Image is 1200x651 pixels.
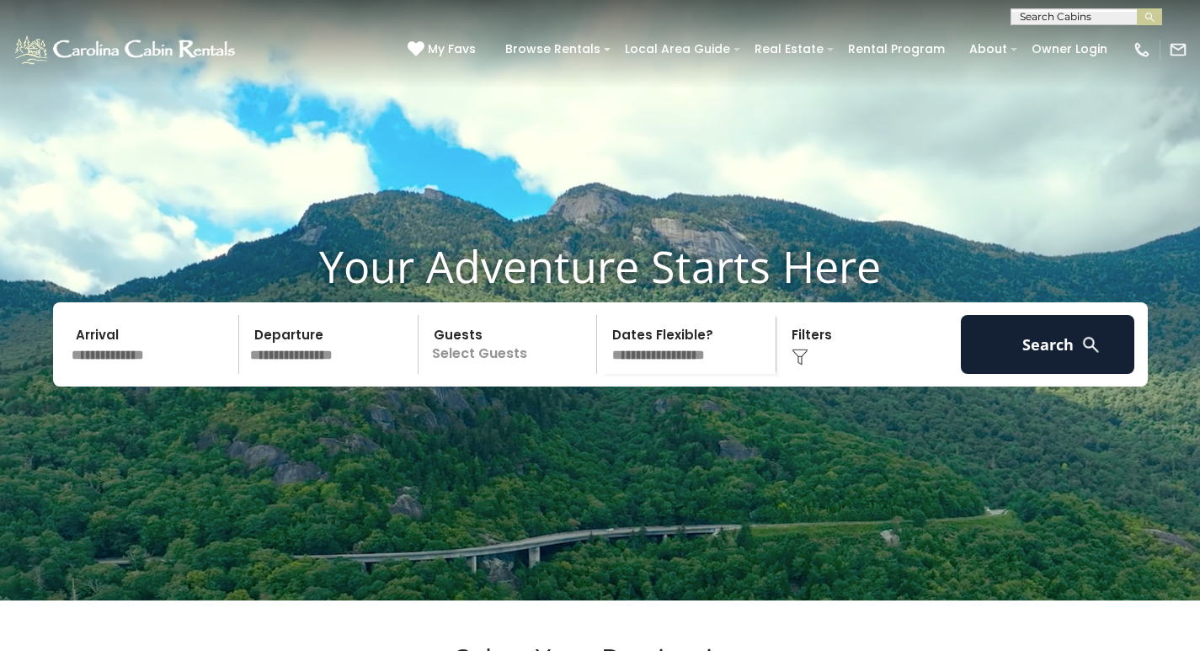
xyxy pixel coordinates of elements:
img: phone-regular-white.png [1133,40,1151,59]
a: Real Estate [746,36,832,62]
img: search-regular-white.png [1080,334,1101,355]
a: Rental Program [840,36,953,62]
a: My Favs [408,40,480,59]
img: mail-regular-white.png [1169,40,1187,59]
span: My Favs [428,40,476,58]
p: Select Guests [424,315,597,374]
a: Owner Login [1023,36,1116,62]
button: Search [961,315,1135,374]
a: Local Area Guide [616,36,739,62]
img: White-1-1-2.png [13,33,240,67]
img: filter--v1.png [792,349,808,366]
a: About [961,36,1016,62]
h1: Your Adventure Starts Here [13,240,1187,292]
a: Browse Rentals [497,36,609,62]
